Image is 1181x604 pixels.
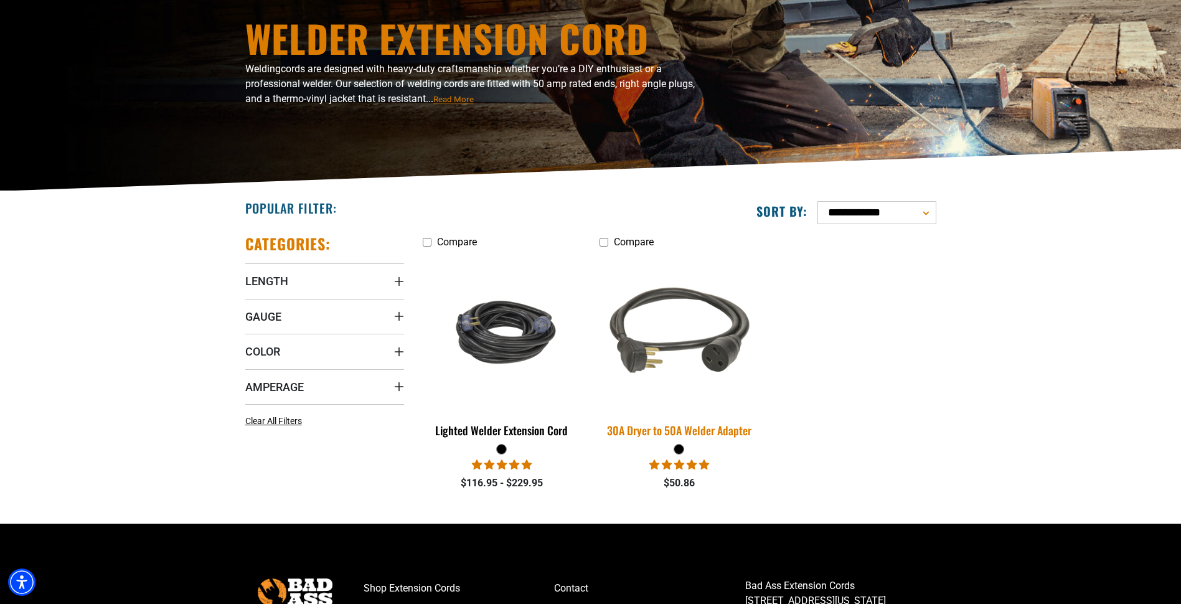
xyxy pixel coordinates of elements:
[245,200,337,216] h2: Popular Filter:
[8,569,35,596] div: Accessibility Menu
[245,19,700,57] h1: Welder Extension Cord
[423,425,581,436] div: Lighted Welder Extension Cord
[245,263,404,298] summary: Length
[245,274,288,288] span: Length
[472,459,532,471] span: 5.00 stars
[245,334,404,369] summary: Color
[245,380,304,394] span: Amperage
[245,63,695,105] span: cords are designed with heavy-duty craftsmanship whether you’re a DIY enthusiast or a professiona...
[245,234,331,253] h2: Categories:
[423,476,581,491] div: $116.95 - $229.95
[592,252,766,412] img: black
[245,369,404,404] summary: Amperage
[245,416,302,426] span: Clear All Filters
[245,309,281,324] span: Gauge
[614,236,654,248] span: Compare
[423,284,580,380] img: black
[245,62,700,106] p: Welding
[245,299,404,334] summary: Gauge
[245,344,280,359] span: Color
[600,425,758,436] div: 30A Dryer to 50A Welder Adapter
[554,578,745,598] a: Contact
[364,578,555,598] a: Shop Extension Cords
[600,476,758,491] div: $50.86
[600,254,758,443] a: black 30A Dryer to 50A Welder Adapter
[423,254,581,443] a: black Lighted Welder Extension Cord
[437,236,477,248] span: Compare
[649,459,709,471] span: 5.00 stars
[245,415,307,428] a: Clear All Filters
[433,95,474,104] span: Read More
[756,203,807,219] label: Sort by:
